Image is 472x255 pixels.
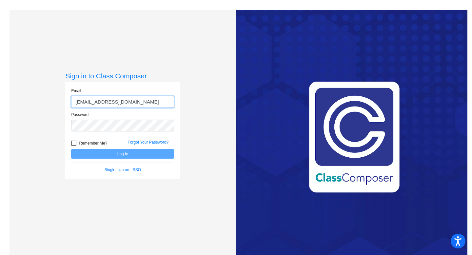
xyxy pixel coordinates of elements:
span: Remember Me? [79,139,107,147]
button: Log In [71,149,174,159]
a: Forgot Your Password? [128,140,168,145]
label: Password [71,112,88,118]
h3: Sign in to Class Composer [65,72,180,80]
label: Email [71,88,81,94]
a: Single sign on - SSO [105,167,141,172]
